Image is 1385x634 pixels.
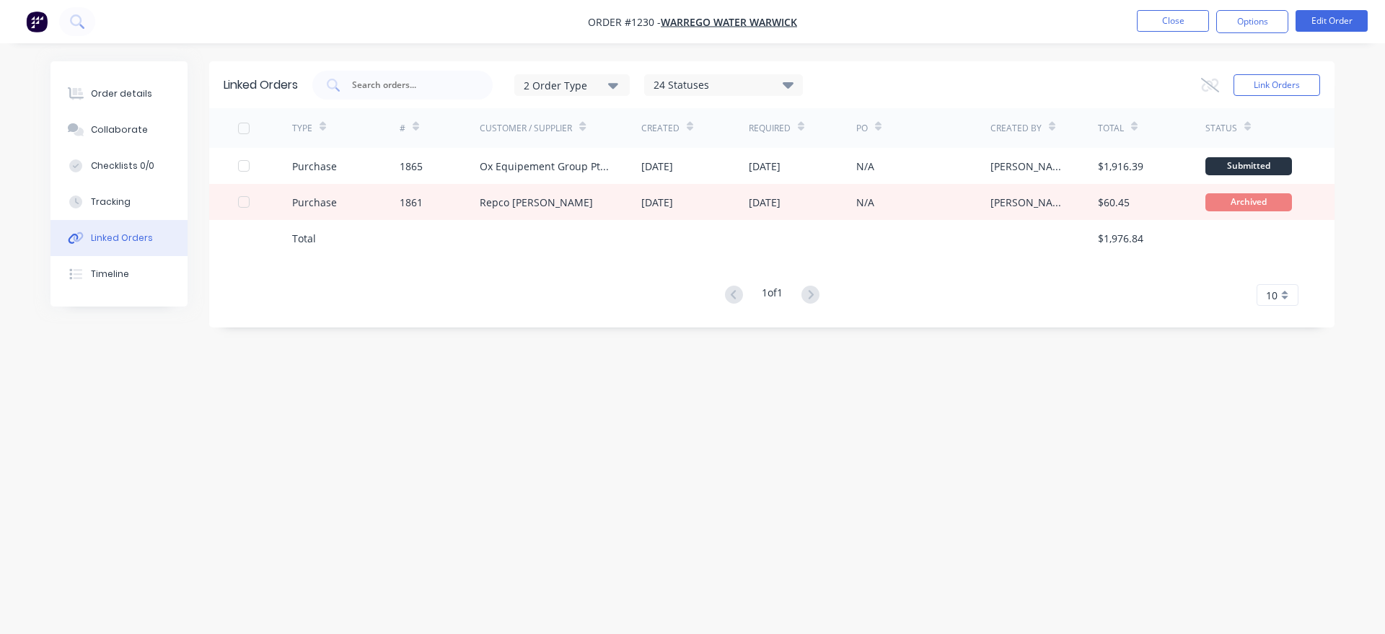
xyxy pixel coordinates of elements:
div: Total [292,231,316,246]
span: Order #1230 - [588,15,661,29]
div: $1,976.84 [1098,231,1143,246]
button: Order details [50,76,188,112]
div: Archived [1205,193,1292,211]
button: Linked Orders [50,220,188,256]
div: Created [641,122,680,135]
div: Repco [PERSON_NAME] [480,195,593,210]
div: Linked Orders [91,232,153,245]
div: 1861 [400,195,423,210]
button: Collaborate [50,112,188,148]
div: 1865 [400,159,423,174]
div: Purchase [292,195,337,210]
div: PO [856,122,868,135]
button: Edit Order [1296,10,1368,32]
div: 2 Order Type [524,77,620,92]
div: Ox Equipement Group Pty Ltd [480,159,612,174]
div: Tracking [91,195,131,208]
button: Link Orders [1234,74,1320,96]
div: [DATE] [641,195,673,210]
div: Customer / Supplier [480,122,572,135]
button: Tracking [50,184,188,220]
div: Checklists 0/0 [91,159,154,172]
img: Factory [26,11,48,32]
div: TYPE [292,122,312,135]
div: [DATE] [749,195,781,210]
button: 2 Order Type [514,74,630,96]
button: Timeline [50,256,188,292]
div: N/A [856,159,874,174]
div: $1,916.39 [1098,159,1143,174]
div: Submitted [1205,157,1292,175]
input: Search orders... [351,78,470,92]
button: Close [1137,10,1209,32]
div: [DATE] [749,159,781,174]
div: Timeline [91,268,129,281]
div: [PERSON_NAME] [990,159,1069,174]
div: Order details [91,87,152,100]
div: Purchase [292,159,337,174]
div: 1 of 1 [762,285,783,306]
div: Linked Orders [224,76,298,94]
div: N/A [856,195,874,210]
div: # [400,122,405,135]
div: 24 Statuses [645,77,802,93]
button: Checklists 0/0 [50,148,188,184]
div: Status [1205,122,1237,135]
div: $60.45 [1098,195,1130,210]
div: Collaborate [91,123,148,136]
div: [DATE] [641,159,673,174]
div: Total [1098,122,1124,135]
div: Created By [990,122,1042,135]
a: Warrego Water Warwick [661,15,797,29]
div: [PERSON_NAME] [990,195,1069,210]
span: 10 [1266,288,1278,303]
button: Options [1216,10,1288,33]
div: Required [749,122,791,135]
